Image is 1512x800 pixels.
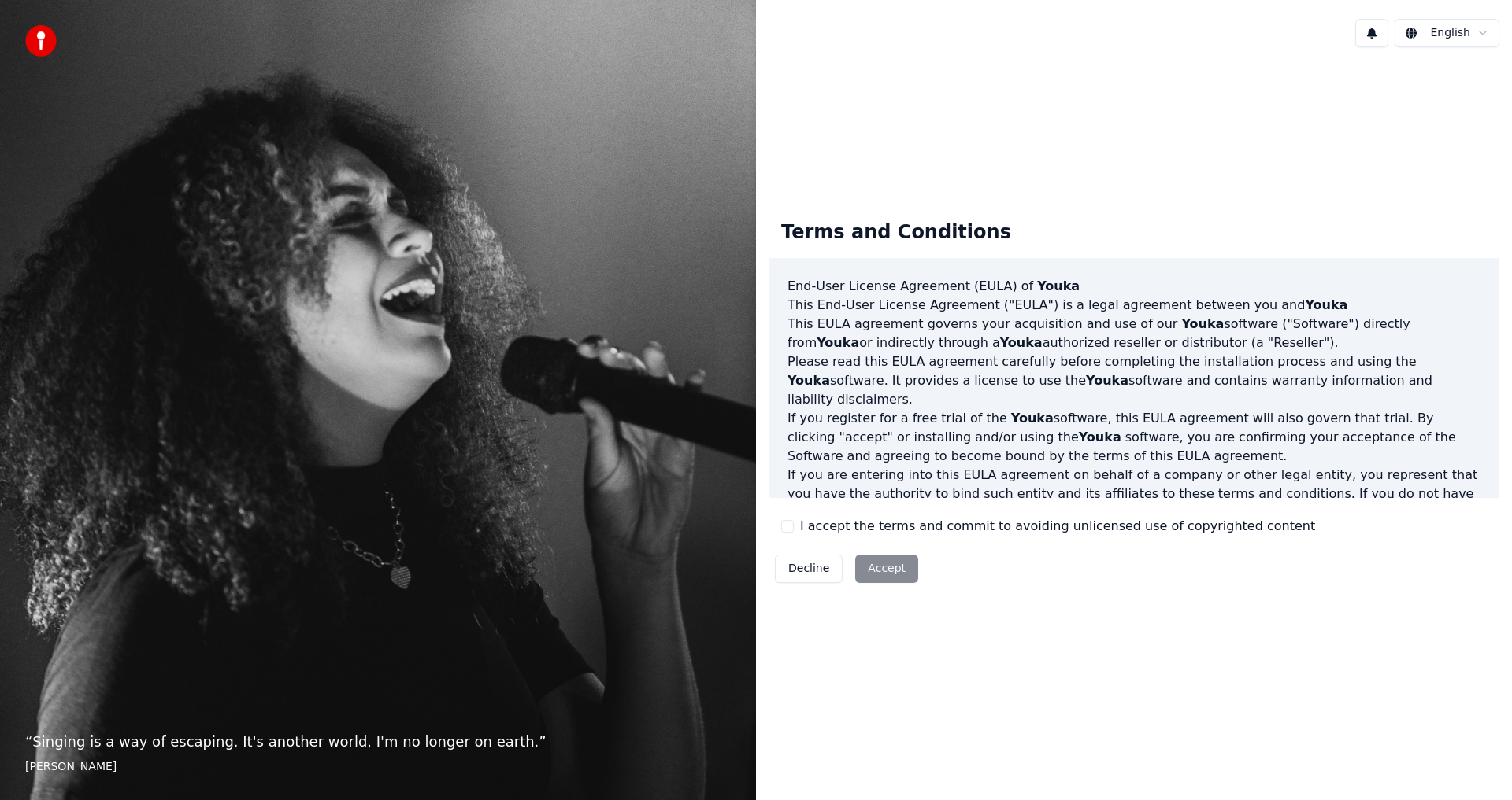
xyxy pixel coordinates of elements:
[1181,316,1224,331] span: Youka
[787,409,1480,466] p: If you register for a free trial of the software, this EULA agreement will also govern that trial...
[787,466,1480,541] p: If you are entering into this EULA agreement on behalf of a company or other legal entity, you re...
[817,335,859,350] span: Youka
[1011,411,1054,426] span: Youka
[1079,429,1121,444] span: Youka
[25,25,57,57] img: youka
[787,315,1480,352] p: This EULA agreement governs your acquisition and use of our software ("Software") directly from o...
[1000,335,1043,350] span: Youka
[787,296,1480,315] p: This End-User License Agreement ("EULA") is a legal agreement between you and
[25,759,731,775] footer: [PERSON_NAME]
[1086,373,1128,388] span: Youka
[775,555,843,583] button: Decline
[769,208,1024,258] div: Terms and Conditions
[787,373,830,388] span: Youka
[1305,297,1347,312] span: Youka
[1037,278,1080,293] span: Youka
[787,277,1480,296] h3: End-User License Agreement (EULA) of
[25,731,731,753] p: “ Singing is a way of escaping. It's another world. I'm no longer on earth. ”
[800,517,1315,536] label: I accept the terms and commit to avoiding unlicensed use of copyrighted content
[787,352,1480,409] p: Please read this EULA agreement carefully before completing the installation process and using th...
